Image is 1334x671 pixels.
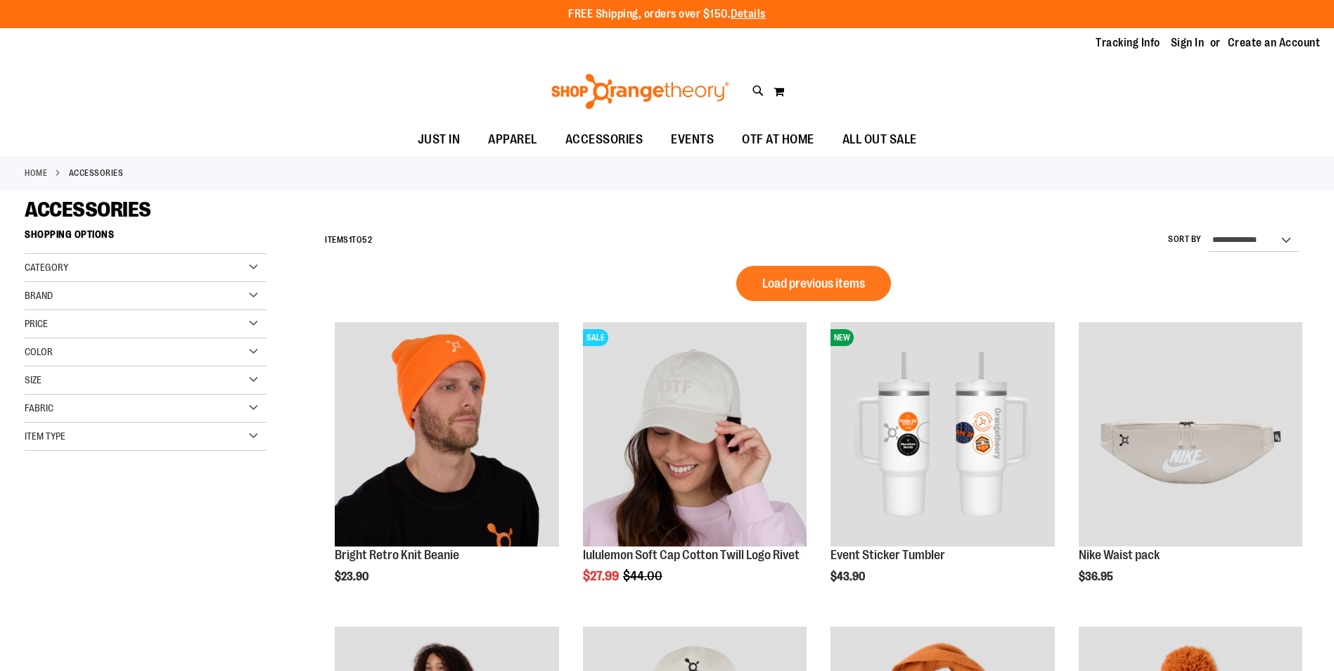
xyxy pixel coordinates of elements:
span: EVENTS [671,124,714,155]
span: Size [25,374,41,385]
span: OTF AT HOME [742,124,814,155]
span: $27.99 [583,569,621,583]
button: Load previous items [736,266,891,301]
span: 1 [349,235,352,245]
a: Main view of 2024 Convention Nike Waistpack [1079,322,1302,548]
div: product [823,315,1061,619]
span: ALL OUT SALE [842,124,917,155]
a: OTF lululemon Soft Cap Cotton Twill Logo Rivet KhakiSALE [583,322,807,548]
span: Load previous items [762,276,865,290]
img: Bright Retro Knit Beanie [335,322,558,546]
span: $23.90 [335,570,371,583]
span: ACCESSORIES [565,124,643,155]
a: Bright Retro Knit Beanie [335,548,459,562]
a: lululemon Soft Cap Cotton Twill Logo Rivet [583,548,800,562]
strong: Shopping Options [25,222,267,254]
span: Brand [25,290,53,301]
a: Tracking Info [1096,35,1160,51]
span: Price [25,318,48,329]
span: 52 [362,235,372,245]
img: Shop Orangetheory [549,74,731,109]
img: OTF 40 oz. Sticker Tumbler [830,322,1054,546]
span: SALE [583,329,608,346]
span: JUST IN [418,124,461,155]
span: $44.00 [623,569,665,583]
p: FREE Shipping, orders over $150. [568,6,766,23]
a: Create an Account [1228,35,1321,51]
a: Home [25,167,47,179]
div: product [1072,315,1309,619]
a: OTF 40 oz. Sticker TumblerNEW [830,322,1054,548]
h2: Items to [325,229,372,251]
span: Item Type [25,430,65,442]
span: APPAREL [488,124,537,155]
div: product [328,315,565,619]
a: Details [731,8,766,20]
span: $43.90 [830,570,867,583]
span: Color [25,346,53,357]
a: Bright Retro Knit Beanie [335,322,558,548]
img: OTF lululemon Soft Cap Cotton Twill Logo Rivet Khaki [583,322,807,546]
strong: ACCESSORIES [69,167,124,179]
a: Event Sticker Tumbler [830,548,945,562]
label: Sort By [1168,234,1202,245]
span: Category [25,262,68,273]
span: $36.95 [1079,570,1115,583]
div: product [576,315,814,619]
a: Sign In [1171,35,1205,51]
span: Fabric [25,402,53,414]
img: Main view of 2024 Convention Nike Waistpack [1079,322,1302,546]
a: Nike Waist pack [1079,548,1160,562]
span: ACCESSORIES [25,198,151,222]
span: NEW [830,329,854,346]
